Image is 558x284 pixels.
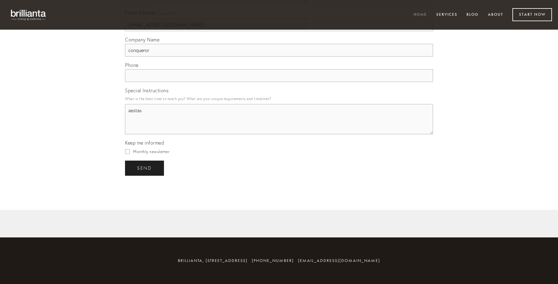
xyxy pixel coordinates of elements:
a: Services [432,10,461,20]
span: brillianta, [STREET_ADDRESS] [178,258,248,263]
span: Keep me informed [125,140,164,146]
img: brillianta - research, strategy, marketing [6,6,51,24]
span: [PHONE_NUMBER] [252,258,294,263]
textarea: aestas [125,104,433,134]
a: About [484,10,507,20]
a: Start Now [512,8,552,21]
span: Phone [125,62,139,68]
a: Blog [463,10,483,20]
span: Monthly newsletter [133,149,169,154]
span: Special Instructions [125,87,168,93]
input: Monthly newsletter [125,149,130,154]
a: [EMAIL_ADDRESS][DOMAIN_NAME] [298,258,380,263]
p: What is the best time to reach you? What are your unique requirements and timelines? [125,95,433,103]
span: Company Name [125,37,159,43]
a: Home [410,10,431,20]
span: send [137,165,152,171]
button: sendsend [125,161,164,176]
